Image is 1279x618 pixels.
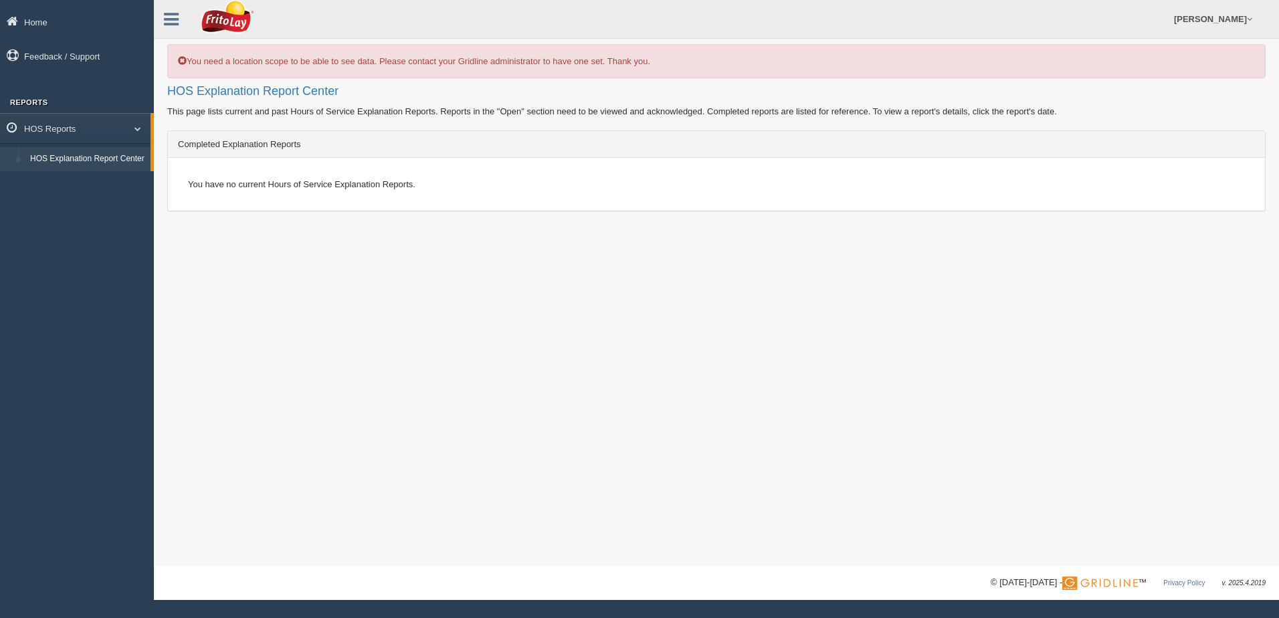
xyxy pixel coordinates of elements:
[1163,579,1205,587] a: Privacy Policy
[991,576,1266,590] div: © [DATE]-[DATE] - ™
[167,44,1266,78] div: You need a location scope to be able to see data. Please contact your Gridline administrator to h...
[167,85,1266,98] h2: HOS Explanation Report Center
[24,147,151,171] a: HOS Explanation Report Center
[178,168,1255,201] div: You have no current Hours of Service Explanation Reports.
[1222,579,1266,587] span: v. 2025.4.2019
[1062,577,1138,590] img: Gridline
[168,131,1265,158] div: Completed Explanation Reports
